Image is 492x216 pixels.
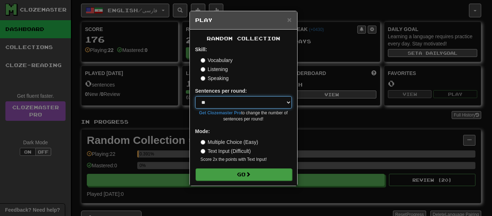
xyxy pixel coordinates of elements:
label: Listening [201,66,228,73]
small: to change the number of sentences per round! [195,110,292,122]
label: Speaking [201,75,229,82]
span: × [287,16,291,24]
label: Text Input (Difficult) [201,147,251,155]
a: Get Clozemaster Pro [199,110,241,115]
strong: Mode: [195,128,210,134]
label: Vocabulary [201,57,233,64]
label: Multiple Choice (Easy) [201,138,258,146]
label: Sentences per round: [195,87,247,94]
strong: Skill: [195,47,207,52]
button: Close [287,16,291,23]
h5: Play [195,17,292,24]
input: Text Input (Difficult) [201,149,205,154]
input: Multiple Choice (Easy) [201,140,205,145]
span: Random Collection [207,35,280,41]
button: Go [196,168,292,181]
small: Score 2x the points with Text Input ! [201,157,292,163]
input: Speaking [201,76,205,81]
input: Vocabulary [201,58,205,63]
input: Listening [201,67,205,72]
